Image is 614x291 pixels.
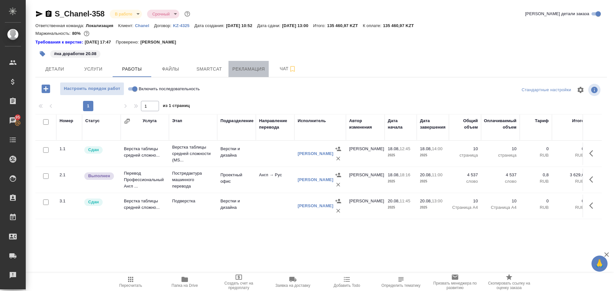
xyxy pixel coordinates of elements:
[45,10,52,18] button: Скопировать ссылку
[523,178,549,185] p: RUB
[35,10,43,18] button: Скопировать ссылку для ЯМессенджера
[420,178,446,185] p: 2025
[217,142,256,165] td: Верстки и дизайна
[35,31,72,36] p: Маржинальность:
[388,146,400,151] p: 18.08,
[84,146,117,154] div: Менеджер проверил работу исполнителя, передает ее на следующий этап
[432,172,442,177] p: 11:00
[84,172,117,180] div: Исполнитель завершил работу
[400,146,410,151] p: 12:45
[183,10,191,18] button: Доп статусы указывают на важность/срочность заказа
[400,199,410,203] p: 11:45
[113,11,134,17] button: В работе
[86,23,118,28] p: Локализация
[194,65,225,73] span: Smartcat
[172,198,214,204] p: Подверстка
[452,118,478,131] div: Общий объем
[217,195,256,217] td: Верстки и дизайна
[35,39,85,45] a: Требования к верстке:
[452,204,478,211] p: Страница А4
[282,23,313,28] p: [DATE] 13:00
[388,152,414,159] p: 2025
[55,9,105,18] a: S_Chanel-358
[121,142,169,165] td: Верстка таблицы средней сложно...
[313,23,327,28] p: Итого:
[484,178,516,185] p: слово
[88,147,99,153] p: Сдан
[555,198,584,204] p: 0
[194,23,226,28] p: Дата создания:
[420,199,432,203] p: 20.08,
[37,82,55,95] button: Добавить работу
[333,144,343,154] button: Назначить
[35,47,50,61] button: Добавить тэг
[154,23,173,28] p: Договор:
[484,152,516,159] p: страница
[135,23,154,28] a: Chanel
[220,118,254,124] div: Подразделение
[60,118,73,124] div: Номер
[78,65,109,73] span: Услуги
[88,199,99,205] p: Сдан
[257,23,282,28] p: Дата сдачи:
[523,172,549,178] p: 0,8
[85,118,100,124] div: Статус
[585,172,601,187] button: Здесь прячутся важные кнопки
[420,204,446,211] p: 2025
[298,177,333,182] a: [PERSON_NAME]
[298,151,333,156] a: [PERSON_NAME]
[363,23,383,28] p: К оплате:
[484,118,516,131] div: Оплачиваемый объем
[84,198,117,207] div: Менеджер проверил работу исполнителя, передает ее на следующий этап
[232,65,265,73] span: Рекламация
[116,65,147,73] span: Работы
[452,178,478,185] p: слово
[50,51,101,56] span: на доработке 20.08
[2,112,24,129] a: 95
[72,31,82,36] p: 80%
[35,23,86,28] p: Ответственная команда:
[163,102,190,111] span: из 1 страниц
[388,172,400,177] p: 18.08,
[121,167,169,193] td: Перевод Профессиональный Англ ...
[110,10,142,18] div: В работе
[374,273,428,291] button: Чтобы определение сработало, загрузи исходные файлы на странице "файлы" и привяжи проект в SmartCat
[484,198,516,204] p: 10
[388,199,400,203] p: 20.08,
[452,146,478,152] p: 10
[60,82,124,95] button: Настроить порядок работ
[140,39,181,45] p: [PERSON_NAME]
[273,65,303,73] span: Чат
[147,10,179,18] div: В работе
[555,152,584,159] p: RUB
[327,23,363,28] p: 135 460,97 KZT
[594,257,605,270] span: 🙏
[60,198,79,204] div: 3.1
[39,65,70,73] span: Детали
[452,198,478,204] p: 10
[289,65,296,73] svg: Подписаться
[173,23,194,28] a: KZ-4325
[388,118,414,131] div: Дата начала
[150,11,172,17] button: Срочный
[333,170,343,180] button: Назначить
[217,169,256,191] td: Проектный офис
[484,146,516,152] p: 10
[333,180,343,189] button: Удалить
[432,199,442,203] p: 13:00
[298,118,326,124] div: Исполнитель
[420,152,446,159] p: 2025
[54,51,97,57] p: #на доработке 20.08
[88,173,110,179] p: Выполнен
[383,23,419,28] p: 135 460,97 KZT
[484,172,516,178] p: 4 537
[116,39,141,45] p: Проверено:
[172,144,214,163] p: Верстка таблицы средней сложности (MS...
[400,172,410,177] p: 18:16
[60,172,79,178] div: 2.1
[60,146,79,152] div: 1.1
[118,23,135,28] p: Клиент:
[143,118,156,124] div: Услуга
[155,65,186,73] span: Файлы
[420,172,432,177] p: 20.08,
